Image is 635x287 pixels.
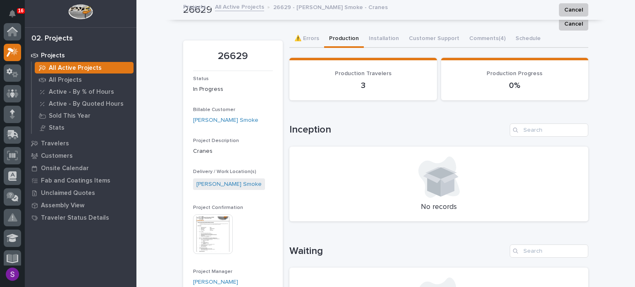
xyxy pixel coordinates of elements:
[41,190,95,197] p: Unclaimed Quotes
[49,76,82,84] p: All Projects
[32,98,136,109] a: Active - By Quoted Hours
[25,137,136,149] a: Travelers
[25,49,136,62] a: Projects
[25,187,136,199] a: Unclaimed Quotes
[510,123,588,137] input: Search
[193,138,239,143] span: Project Description
[25,199,136,211] a: Assembly View
[510,244,588,258] input: Search
[193,147,273,156] p: Cranes
[511,31,546,48] button: Schedule
[193,85,273,94] p: In Progress
[183,2,206,11] a: Projects
[193,107,235,112] span: Billable Customer
[193,278,238,287] a: [PERSON_NAME]
[41,165,89,172] p: Onsite Calendar
[193,169,256,174] span: Delivery / Work Location(s)
[41,177,110,185] p: Fab and Coatings Items
[32,74,136,85] a: All Projects
[49,100,124,108] p: Active - By Quoted Hours
[289,124,506,136] h1: Inception
[18,8,24,14] p: 16
[25,162,136,174] a: Onsite Calendar
[404,31,464,48] button: Customer Support
[41,140,69,147] p: Travelers
[273,2,388,11] p: 26629 - [PERSON_NAME] Smoke - Cranes
[289,31,324,48] button: ⚠️ Errors
[41,152,73,160] p: Customers
[10,10,21,23] div: Notifications16
[451,81,579,90] p: 0%
[32,62,136,74] a: All Active Projects
[4,266,21,283] button: users-avatar
[193,50,273,62] p: 26629
[193,205,243,210] span: Project Confirmation
[324,31,364,48] button: Production
[564,19,583,29] span: Cancel
[289,245,506,257] h1: Waiting
[49,64,102,72] p: All Active Projects
[49,112,91,120] p: Sold This Year
[193,116,258,125] a: [PERSON_NAME] Smoke
[25,149,136,162] a: Customers
[25,174,136,187] a: Fab and Coatings Items
[4,5,21,22] button: Notifications
[49,88,114,96] p: Active - By % of Hours
[299,203,578,212] p: No records
[215,2,264,11] a: All Active Projects
[32,86,136,97] a: Active - By % of Hours
[32,122,136,133] a: Stats
[32,110,136,121] a: Sold This Year
[487,71,542,76] span: Production Progress
[364,31,404,48] button: Installation
[31,34,73,43] div: 02. Projects
[41,52,65,59] p: Projects
[193,269,232,274] span: Project Manager
[41,214,109,222] p: Traveler Status Details
[49,124,64,132] p: Stats
[68,4,93,19] img: Workspace Logo
[41,202,84,209] p: Assembly View
[299,81,427,90] p: 3
[193,76,209,81] span: Status
[25,211,136,224] a: Traveler Status Details
[464,31,511,48] button: Comments (4)
[335,71,392,76] span: Production Travelers
[559,17,588,31] button: Cancel
[196,180,262,189] a: [PERSON_NAME] Smoke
